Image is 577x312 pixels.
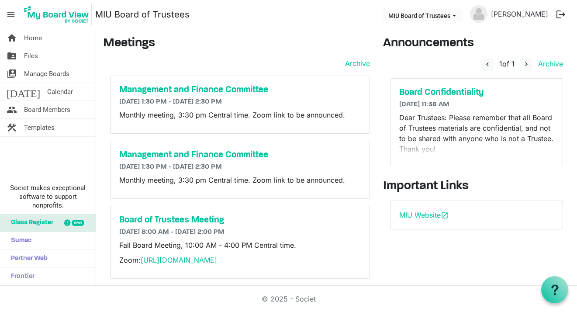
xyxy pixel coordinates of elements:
[342,58,370,69] a: Archive
[24,119,55,136] span: Templates
[103,36,370,51] h3: Meetings
[95,6,190,23] a: MIU Board of Trustees
[119,150,361,160] a: Management and Finance Committee
[499,59,502,68] span: 1
[7,65,17,83] span: switch_account
[7,83,40,101] span: [DATE]
[383,9,462,21] button: MIU Board of Trustees dropdownbutton
[535,59,563,68] a: Archive
[119,175,361,185] p: Monthly meeting, 3:30 pm Central time. Zoom link to be announced.
[3,6,19,23] span: menu
[487,5,552,23] a: [PERSON_NAME]
[399,112,554,154] p: Dear Trustees: Please remember that all Board of Trustees materials are confidential, and not to ...
[119,255,361,265] p: Zoom:
[481,58,494,71] button: navigate_before
[470,5,487,23] img: no-profile-picture.svg
[21,3,95,25] a: My Board View Logo
[441,211,449,219] span: open_in_new
[520,58,532,71] button: navigate_next
[383,36,570,51] h3: Announcements
[7,214,53,232] span: Glass Register
[7,29,17,47] span: home
[399,211,449,219] a: MIU Websiteopen_in_new
[499,59,515,68] span: of 1
[119,98,361,106] h6: [DATE] 1:30 PM - [DATE] 2:30 PM
[21,3,92,25] img: My Board View Logo
[262,295,316,303] a: © 2025 - Societ
[7,250,48,267] span: Partner Web
[552,5,570,24] button: logout
[119,110,361,120] p: Monthly meeting, 3:30 pm Central time. Zoom link to be announced.
[24,29,42,47] span: Home
[7,119,17,136] span: construction
[7,268,35,285] span: Frontier
[7,232,31,250] span: Sumac
[72,220,84,226] div: new
[119,240,361,250] p: Fall Board Meeting, 10:00 AM - 4:00 PM Central time.
[399,87,554,98] a: Board Confidentiality
[47,83,73,101] span: Calendar
[24,47,38,65] span: Files
[7,47,17,65] span: folder_shared
[119,228,361,236] h6: [DATE] 8:00 AM - [DATE] 2:00 PM
[24,65,69,83] span: Manage Boards
[119,85,361,95] a: Management and Finance Committee
[383,179,570,194] h3: Important Links
[522,60,530,68] span: navigate_next
[399,101,449,108] span: [DATE] 11:38 AM
[7,101,17,118] span: people
[24,101,70,118] span: Board Members
[141,256,217,264] a: [URL][DOMAIN_NAME]
[4,184,92,210] span: Societ makes exceptional software to support nonprofits.
[119,215,361,225] a: Board of Trustees Meeting
[119,163,361,171] h6: [DATE] 1:30 PM - [DATE] 2:30 PM
[484,60,491,68] span: navigate_before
